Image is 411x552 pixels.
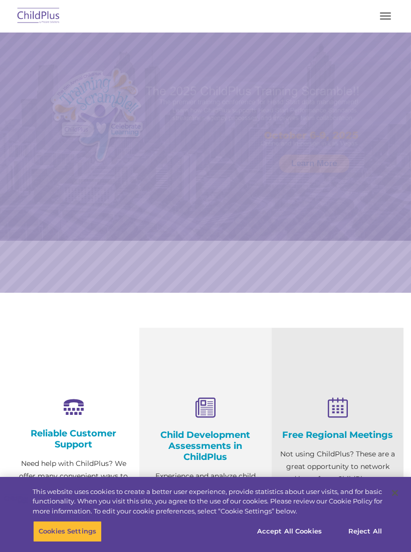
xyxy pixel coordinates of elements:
[334,521,396,542] button: Reject All
[147,470,264,545] p: Experience and analyze child assessments and Head Start data management in one system with zero c...
[147,429,264,462] h4: Child Development Assessments in ChildPlus
[279,448,396,510] p: Not using ChildPlus? These are a great opportunity to network and learn from ChildPlus users. Fin...
[252,521,327,542] button: Accept All Cookies
[15,428,132,450] h4: Reliable Customer Support
[33,521,102,542] button: Cookies Settings
[33,487,382,516] div: This website uses cookies to create a better user experience, provide statistics about user visit...
[384,482,406,504] button: Close
[279,155,349,173] a: Learn More
[15,457,132,545] p: Need help with ChildPlus? We offer many convenient ways to contact our amazing Customer Support r...
[279,429,396,440] h4: Free Regional Meetings
[15,5,62,28] img: ChildPlus by Procare Solutions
